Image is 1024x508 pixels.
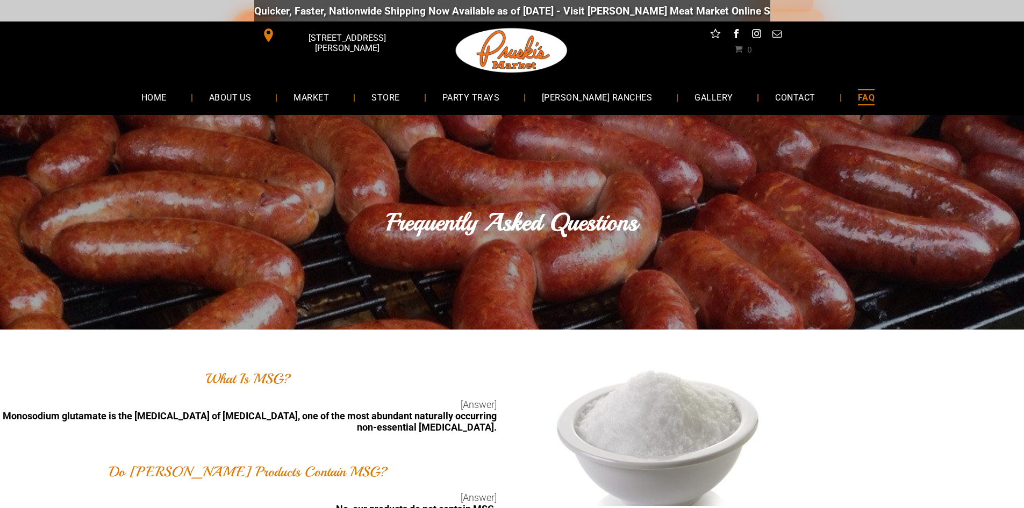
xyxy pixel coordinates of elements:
[454,22,570,80] img: Pruski-s+Market+HQ+Logo2-1920w.png
[254,27,419,44] a: [STREET_ADDRESS][PERSON_NAME]
[109,463,388,481] font: Do [PERSON_NAME] Products Contain MSG?
[426,83,515,111] a: PARTY TRAYS
[747,45,751,53] span: 0
[193,83,268,111] a: ABOUT US
[461,399,497,410] span: [Answer]
[526,83,668,111] a: [PERSON_NAME] RANCHES
[386,207,638,238] font: Frequently Asked Questions
[3,410,497,433] b: Monosodium glutamate is the [MEDICAL_DATA] of [MEDICAL_DATA], one of the most abundant naturally ...
[729,27,743,44] a: facebook
[206,370,291,388] font: What Is MSG?
[277,83,345,111] a: MARKET
[759,83,831,111] a: CONTACT
[527,364,796,506] img: msg-1920w.jpg
[749,27,763,44] a: instagram
[277,27,416,59] span: [STREET_ADDRESS][PERSON_NAME]
[125,83,183,111] a: HOME
[770,27,784,44] a: email
[461,492,497,503] span: [Answer]
[678,83,749,111] a: GALLERY
[355,83,416,111] a: STORE
[708,27,722,44] a: Social network
[842,83,891,111] a: FAQ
